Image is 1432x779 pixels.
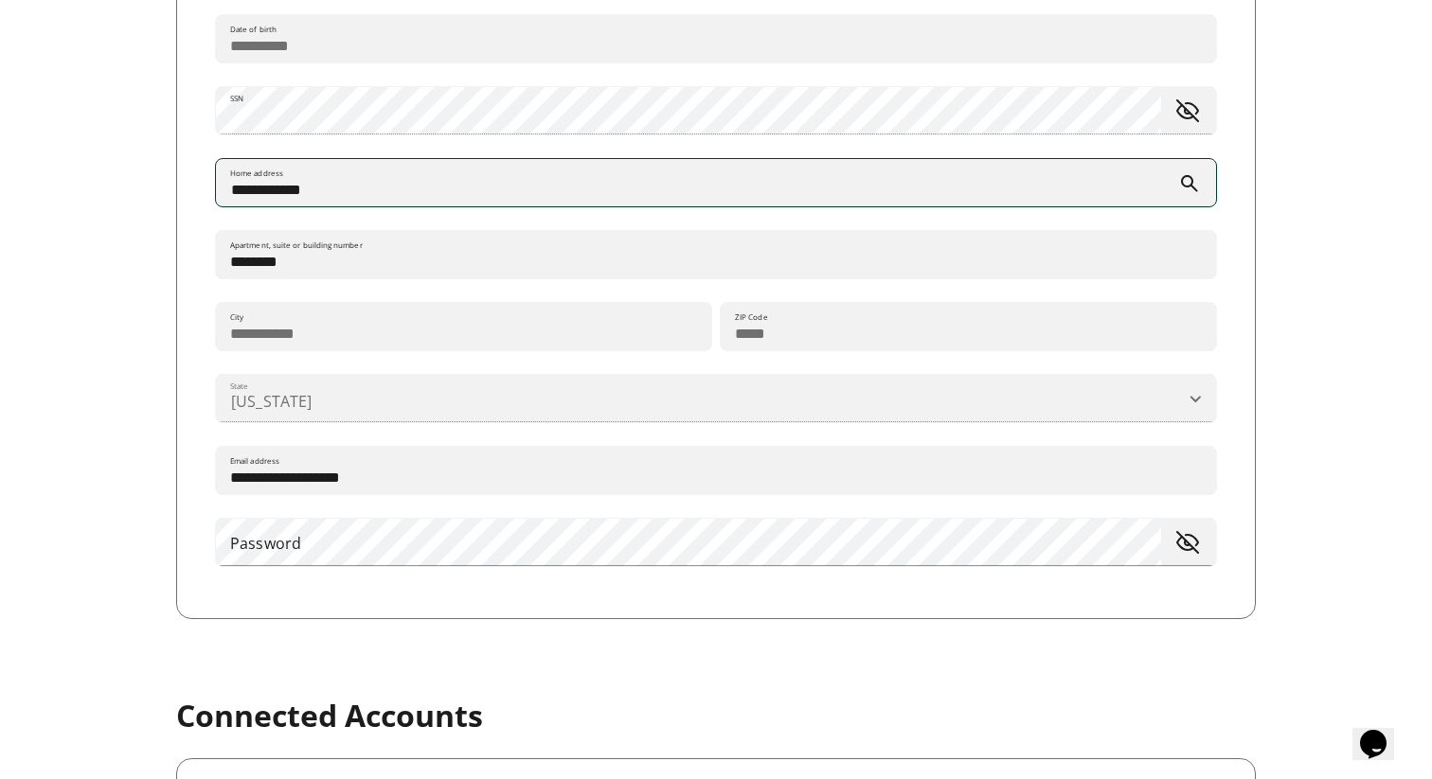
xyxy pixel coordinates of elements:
[230,24,277,35] label: Date of birth
[216,370,1216,427] div: [US_STATE]
[1169,523,1207,561] button: toggle password visibility
[230,239,363,251] label: Apartment, suite or building number
[230,455,279,467] label: Email address
[230,168,283,179] label: Home address
[735,311,768,323] label: ZIP Code
[230,381,248,392] label: State
[176,695,483,735] div: Connected Accounts
[1181,175,1198,192] img: searchIcon
[230,311,243,323] label: City
[230,93,243,104] label: SSN
[1352,703,1413,760] iframe: chat widget
[1169,92,1207,130] button: toggle password visibility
